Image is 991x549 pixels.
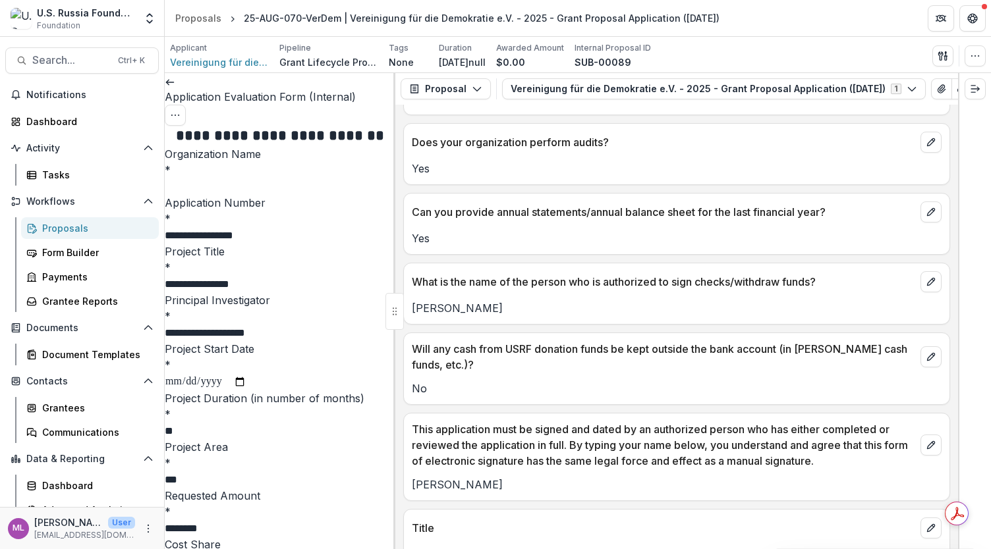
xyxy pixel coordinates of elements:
span: Contacts [26,376,138,387]
button: edit [920,132,942,153]
button: Proposal [401,78,491,99]
div: Dashboard [42,479,148,492]
p: Pipeline [279,42,311,54]
button: Vereinigung für die Demokratie e.V. - 2025 - Grant Proposal Application ([DATE])1 [502,78,926,99]
p: [DATE]null [439,55,486,69]
div: Proposals [175,11,221,25]
p: Internal Proposal ID [575,42,651,54]
div: Maria Lvova [13,524,24,533]
a: Proposals [170,9,227,28]
button: Open entity switcher [140,5,159,32]
a: Communications [21,421,159,443]
button: Open Documents [5,317,159,338]
div: Document Templates [42,348,148,361]
button: Open Workflows [5,191,159,212]
img: U.S. Russia Foundation [11,8,32,29]
button: edit [920,201,942,222]
span: Documents [26,323,138,334]
div: Grantees [42,401,148,415]
p: Can you provide annual statements/annual balance sheet for the last financial year? [412,204,915,220]
p: Yes [412,161,942,176]
p: None [389,55,414,69]
button: Options [165,105,186,126]
a: Dashboard [21,475,159,496]
p: Title [412,520,915,536]
p: Duration [439,42,472,54]
p: No [412,380,942,396]
p: What is the name of the person who is authorized to sign checks/withdraw funds? [412,274,915,290]
a: Advanced Analytics [21,499,159,521]
p: This application must be signed and dated by an authorized person who has either completed or rev... [412,421,915,469]
div: Communications [42,425,148,439]
p: $0.00 [496,55,525,69]
button: edit [920,346,942,367]
a: Document Templates [21,344,159,365]
span: Workflows [26,196,138,207]
h3: Application Evaluation Form (Internal) [165,89,395,105]
div: 25-AUG-070-VerDem | Vereinigung für die Demokratie e.V. - 2025 - Grant Proposal Application ([DATE]) [244,11,720,25]
a: Proposals [21,217,159,239]
p: Project Area [165,439,228,455]
p: Tags [389,42,409,54]
button: edit [920,271,942,292]
a: Payments [21,266,159,288]
button: Get Help [959,5,986,32]
button: View Attached Files [931,78,952,99]
a: Vereinigung für die Demokratie e.V. [170,55,269,69]
button: Partners [928,5,954,32]
button: edit [920,434,942,456]
span: Data & Reporting [26,454,138,465]
p: [EMAIL_ADDRESS][DOMAIN_NAME] [34,529,135,541]
p: Organization Name [165,146,261,162]
button: Notifications [5,84,159,105]
p: SUB-00089 [575,55,631,69]
a: Grantees [21,397,159,419]
p: Yes [412,230,942,246]
p: [PERSON_NAME] [412,477,942,492]
p: Requested Amount [165,488,260,504]
p: Project Duration (in number of months) [165,390,364,406]
p: Principal Investigator [165,292,270,308]
button: Open Activity [5,138,159,159]
p: Does your organization perform audits? [412,134,915,150]
p: [PERSON_NAME] [412,300,942,316]
button: Expand right [965,78,986,99]
span: Activity [26,143,138,154]
p: Applicant [170,42,207,54]
button: Open Data & Reporting [5,448,159,469]
div: Advanced Analytics [42,503,148,517]
div: Payments [42,270,148,284]
p: Application Number [165,195,266,211]
p: Project Title [165,244,225,259]
a: Grantee Reports [21,290,159,312]
div: Proposals [42,221,148,235]
button: Open Contacts [5,371,159,392]
nav: breadcrumb [170,9,725,28]
span: Notifications [26,90,154,101]
p: Awarded Amount [496,42,564,54]
button: More [140,521,156,536]
a: Form Builder [21,242,159,263]
div: Dashboard [26,115,148,128]
p: Project Start Date [165,341,254,357]
p: Will any cash from USRF donation funds be kept outside the bank account (in [PERSON_NAME] cash fu... [412,341,915,373]
div: Grantee Reports [42,294,148,308]
div: U.S. Russia Foundation [37,6,135,20]
div: Ctrl + K [115,53,148,68]
p: User [108,517,135,529]
div: Tasks [42,168,148,182]
a: Tasks [21,164,159,186]
div: Form Builder [42,246,148,259]
p: [PERSON_NAME] [34,515,103,529]
button: Search... [5,47,159,74]
span: Foundation [37,20,80,32]
p: Grant Lifecycle Process [279,55,378,69]
button: edit [920,517,942,538]
a: Dashboard [5,111,159,132]
span: Search... [32,54,110,66]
